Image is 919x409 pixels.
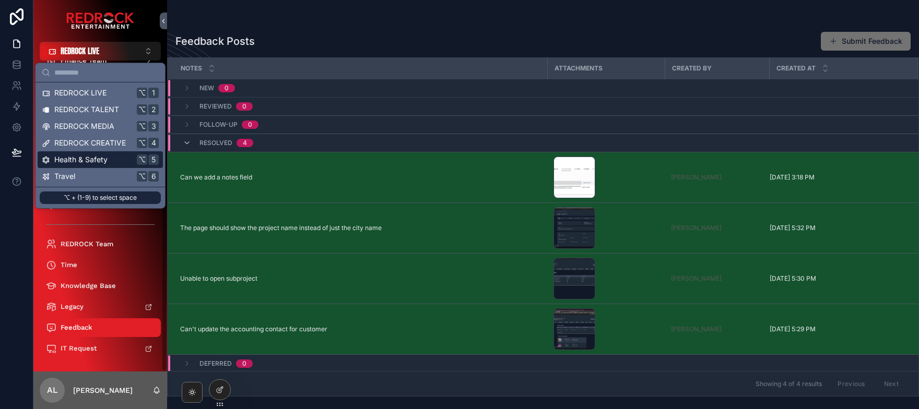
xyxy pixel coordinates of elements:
[54,138,126,148] span: REDROCK CREATIVE
[770,274,816,283] span: [DATE] 5:30 PM
[199,139,232,147] span: Resolved
[138,172,146,181] span: ⌥
[671,224,722,232] a: [PERSON_NAME]
[40,235,161,254] a: REDROCK Team
[40,297,161,316] a: Legacy
[770,173,815,182] span: [DATE] 3:18 PM
[770,173,905,182] a: [DATE] 3:18 PM
[671,173,763,182] a: [PERSON_NAME]
[770,224,905,232] a: [DATE] 5:32 PM
[175,34,255,49] h1: Feedback Posts
[199,359,232,368] span: Deferred
[149,172,158,181] span: 6
[138,89,146,97] span: ⌥
[770,224,816,232] span: [DATE] 5:32 PM
[138,122,146,130] span: ⌥
[180,325,327,333] span: Can't update the accounting contact for customer
[671,274,763,283] a: [PERSON_NAME]
[138,155,146,164] span: ⌥
[61,46,99,56] span: REDROCK LIVE
[199,121,238,129] span: Follow-Up
[671,173,722,182] a: [PERSON_NAME]
[47,384,58,396] span: AL
[180,173,541,182] a: Can we add a notes field
[54,171,75,182] span: Travel
[770,274,905,283] a: [DATE] 5:30 PM
[138,105,146,114] span: ⌥
[40,256,161,274] a: Time
[54,104,119,115] span: REDROCK TALENT
[66,13,134,29] img: App logo
[180,224,541,232] a: The page should show the project name instead of just the city name
[225,84,229,92] div: 0
[776,64,816,73] span: Created at
[199,84,214,92] span: New
[821,32,911,51] button: Submit Feedback
[180,224,382,232] span: The page should show the project name instead of just the city name
[149,105,158,114] span: 2
[181,64,202,73] span: Notes
[243,139,247,147] div: 4
[138,139,146,147] span: ⌥
[770,325,816,333] span: [DATE] 5:29 PM
[149,155,158,164] span: 5
[54,88,107,98] span: REDROCK LIVE
[248,121,252,129] div: 0
[40,339,161,358] a: IT Request
[40,276,161,295] a: Knowledge Base
[40,191,161,204] p: ⌥ + (1-9) to select space
[73,385,133,395] p: [PERSON_NAME]
[242,102,246,111] div: 0
[149,122,158,130] span: 3
[242,359,246,368] div: 0
[180,173,252,182] span: Can we add a notes field
[61,282,116,290] span: Knowledge Base
[180,325,541,333] a: Can't update the accounting contact for customer
[180,274,541,283] a: Unable to open subproject
[770,325,905,333] a: [DATE] 5:29 PM
[40,318,161,337] a: Feedback
[149,89,158,97] span: 1
[61,303,84,311] span: Legacy
[672,64,712,73] span: Created By
[40,42,161,61] button: Select Button
[33,61,167,371] div: scrollable content
[61,323,92,332] span: Feedback
[54,154,108,165] span: Health & Safety
[555,64,603,73] span: Attachments
[61,344,97,353] span: IT Request
[671,325,722,333] a: [PERSON_NAME]
[54,121,114,131] span: REDROCK MEDIA
[671,224,763,232] a: [PERSON_NAME]
[149,139,158,147] span: 4
[61,261,77,269] span: Time
[671,274,722,283] a: [PERSON_NAME]
[199,102,232,111] span: Reviewed
[671,325,763,333] a: [PERSON_NAME]
[180,274,257,283] span: Unable to open subproject
[36,82,165,187] div: Suggestions
[61,56,107,65] span: Finance Team
[40,51,161,70] a: Finance Team
[61,240,113,248] span: REDROCK Team
[756,380,822,388] span: Showing 4 of 4 results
